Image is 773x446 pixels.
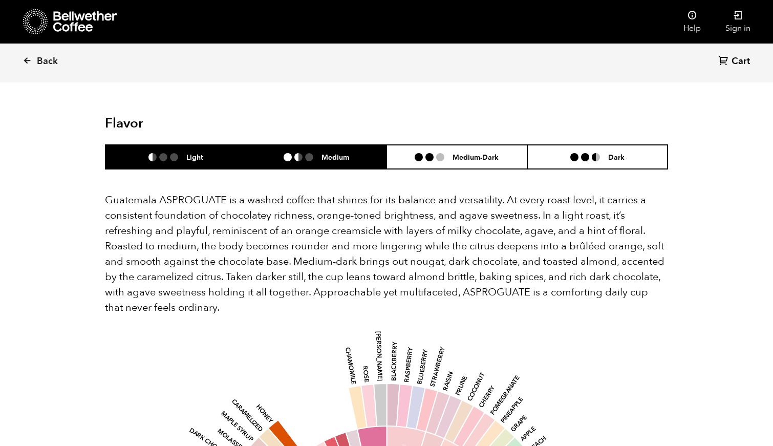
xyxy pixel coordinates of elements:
p: Guatemala ASPROGUATE is a washed coffee that shines for its balance and versatility. At every roa... [105,193,668,315]
span: Cart [732,55,750,68]
h6: Medium-Dark [453,153,499,161]
h6: Medium [321,153,349,161]
a: Cart [718,55,753,69]
span: Back [37,55,58,68]
h2: Flavor [105,116,293,132]
h6: Light [186,153,203,161]
h6: Dark [608,153,625,161]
